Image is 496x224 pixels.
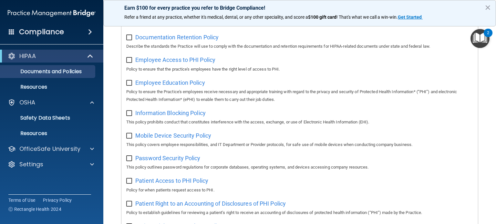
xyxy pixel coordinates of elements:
span: Information Blocking Policy [135,110,206,116]
span: Ⓒ Rectangle Health 2024 [8,206,61,212]
h4: Compliance [19,27,64,36]
a: OfficeSafe University [8,145,94,153]
p: HIPAA [19,52,36,60]
div: 2 [487,33,489,41]
p: Describe the standards the Practice will use to comply with the documentation and retention requi... [126,43,473,50]
button: Close [485,2,491,13]
button: Open Resource Center, 2 new notifications [470,29,490,48]
p: This policy covers employee responsibilities, and IT Department or Provider protocols, for safe u... [126,141,473,149]
span: Employee Access to PHI Policy [135,56,215,63]
p: Resources [4,130,92,137]
span: Mobile Device Security Policy [135,132,211,139]
span: Password Security Policy [135,155,200,161]
span: Documentation Retention Policy [135,34,219,41]
p: Safety Data Sheets [4,115,92,121]
p: Settings [19,161,43,168]
p: Policy to ensure the Practice's employees receive necessary and appropriate training with regard ... [126,88,473,103]
p: This policy prohibits conduct that constitutes interference with the access, exchange, or use of ... [126,118,473,126]
p: Policy to ensure that the practice's employees have the right level of access to PHI. [126,65,473,73]
p: OSHA [19,99,36,106]
p: OfficeSafe University [19,145,80,153]
p: This policy outlines password regulations for corporate databases, operating systems, and devices... [126,163,473,171]
a: Privacy Policy [43,197,72,203]
a: OSHA [8,99,94,106]
a: Terms of Use [8,197,35,203]
a: HIPAA [8,52,94,60]
span: Refer a friend at any practice, whether it's medical, dental, or any other speciality, and score a [124,15,308,20]
p: Resources [4,84,92,90]
span: Patient Access to PHI Policy [135,177,208,184]
strong: $100 gift card [308,15,336,20]
p: Policy to establish guidelines for reviewing a patient’s right to receive an accounting of disclo... [126,209,473,217]
img: PMB logo [8,7,96,20]
p: Earn $100 for every practice you refer to Bridge Compliance! [124,5,475,11]
span: Employee Education Policy [135,79,205,86]
p: Documents and Policies [4,68,92,75]
span: ! That's what we call a win-win. [336,15,398,20]
span: Patient Right to an Accounting of Disclosures of PHI Policy [135,200,286,207]
a: Settings [8,161,94,168]
a: Get Started [398,15,423,20]
p: Policy for when patients request access to PHI. [126,186,473,194]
